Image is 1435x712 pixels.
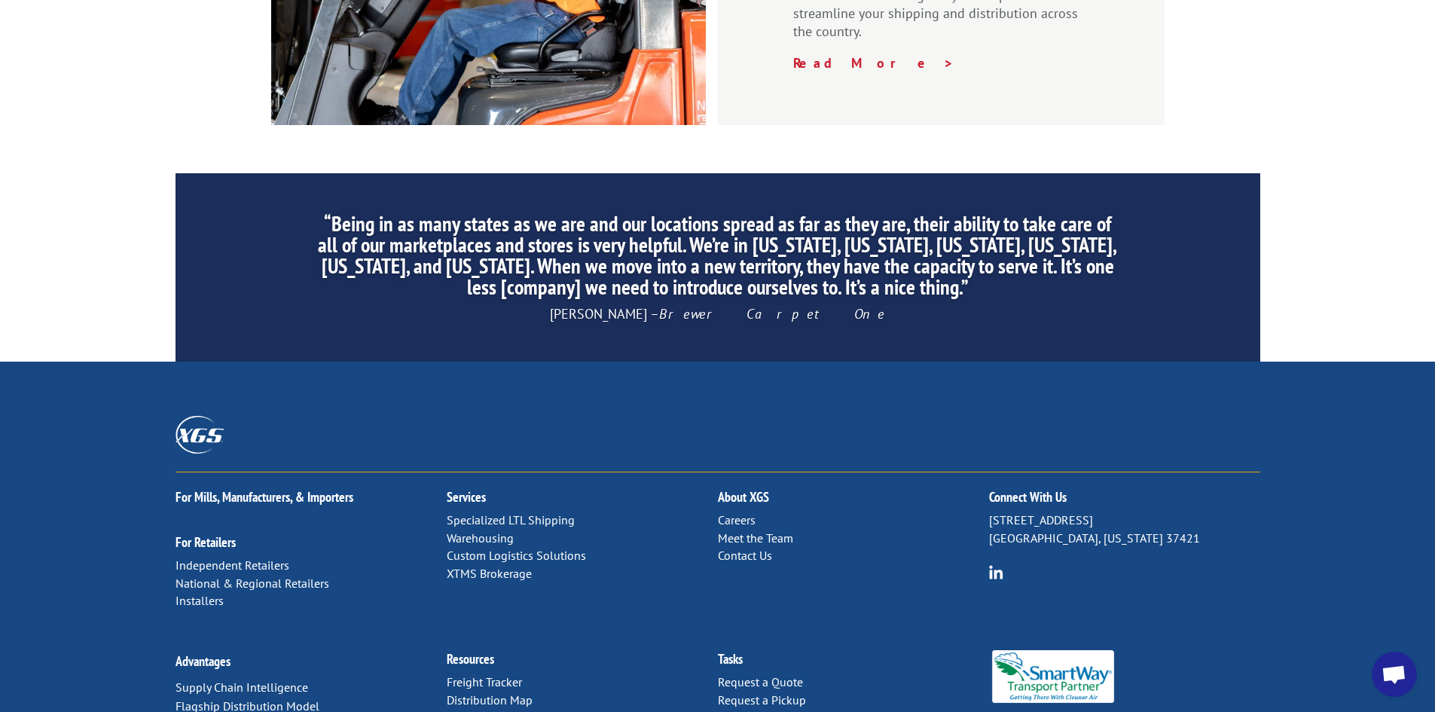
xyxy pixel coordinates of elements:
[718,488,769,506] a: About XGS
[718,548,772,563] a: Contact Us
[447,530,514,545] a: Warehousing
[447,566,532,581] a: XTMS Brokerage
[550,305,885,322] span: [PERSON_NAME] –
[176,680,308,695] a: Supply Chain Intelligence
[793,54,954,72] a: Read More >
[1372,652,1417,697] div: Open chat
[659,305,885,322] em: Brewer Carpet One
[718,674,803,689] a: Request a Quote
[176,576,329,591] a: National & Regional Retailers
[447,548,586,563] a: Custom Logistics Solutions
[176,416,224,453] img: XGS_Logos_ALL_2024_All_White
[176,488,353,506] a: For Mills, Manufacturers, & Importers
[316,213,1118,305] h2: “Being in as many states as we are and our locations spread as far as they are, their ability to ...
[989,490,1260,512] h2: Connect With Us
[447,692,533,707] a: Distribution Map
[718,512,756,527] a: Careers
[176,593,224,608] a: Installers
[447,488,486,506] a: Services
[176,533,236,551] a: For Retailers
[989,650,1118,703] img: Smartway_Logo
[989,512,1260,548] p: [STREET_ADDRESS] [GEOGRAPHIC_DATA], [US_STATE] 37421
[176,558,289,573] a: Independent Retailers
[718,530,793,545] a: Meet the Team
[989,565,1003,579] img: group-6
[718,652,989,674] h2: Tasks
[718,692,806,707] a: Request a Pickup
[447,512,575,527] a: Specialized LTL Shipping
[176,652,231,670] a: Advantages
[447,674,522,689] a: Freight Tracker
[447,650,494,668] a: Resources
